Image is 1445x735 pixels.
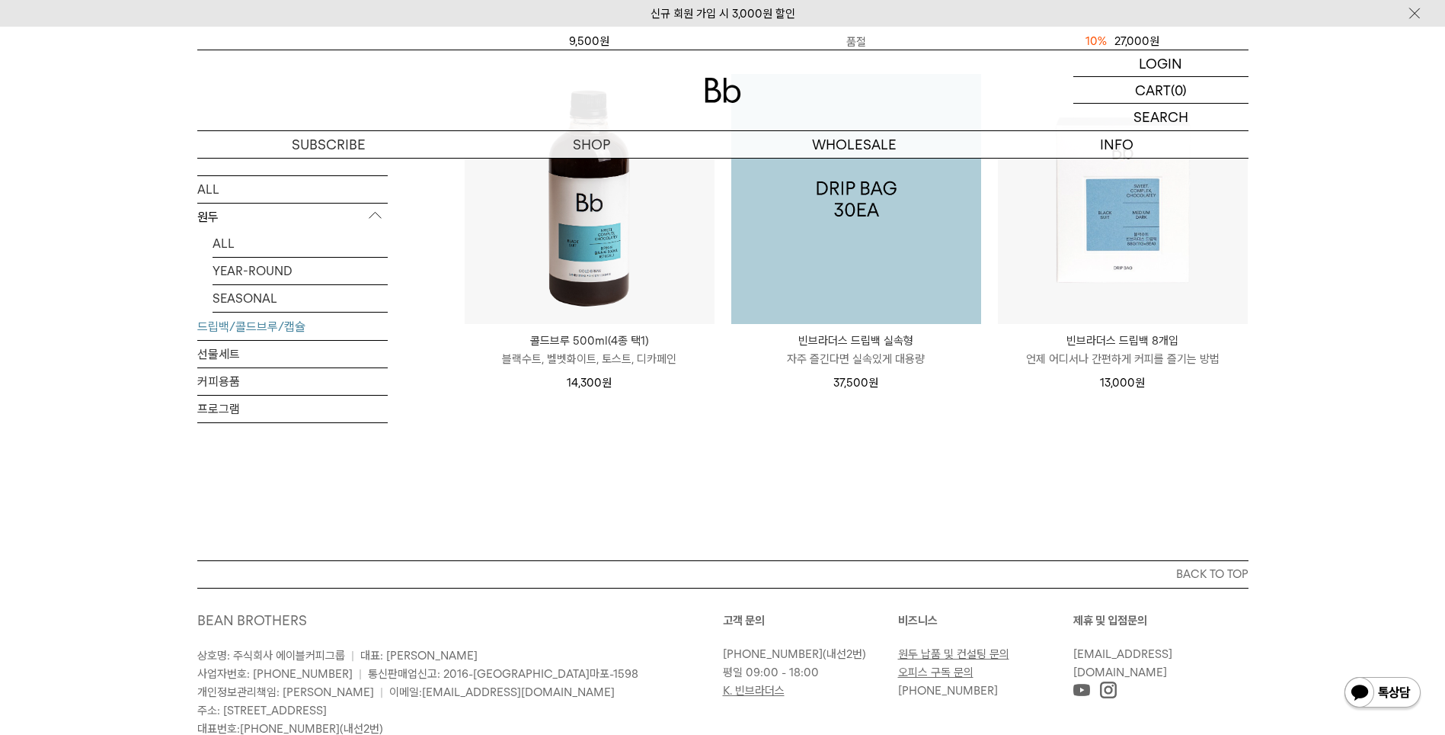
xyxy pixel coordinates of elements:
[380,685,383,699] span: |
[723,647,823,661] a: [PHONE_NUMBER]
[465,74,715,324] img: 콜드브루 500ml(4종 택1)
[731,332,981,368] a: 빈브라더스 드립백 실속형 자주 즐긴다면 실속있게 대용량
[998,74,1248,324] img: 빈브라더스 드립백 8개입
[898,611,1073,630] p: 비즈니스
[723,645,890,663] p: (내선2번)
[360,649,478,663] span: 대표: [PERSON_NAME]
[898,647,1009,661] a: 원두 납품 및 컨설팅 문의
[1100,376,1145,390] span: 13,000
[197,396,388,422] a: 프로그램
[833,376,878,390] span: 37,500
[465,332,715,368] a: 콜드브루 500ml(4종 택1) 블랙수트, 벨벳화이트, 토스트, 디카페인
[197,612,307,628] a: BEAN BROTHERS
[1135,376,1145,390] span: 원
[197,313,388,340] a: 드립백/콜드브루/캡슐
[723,131,986,158] p: WHOLESALE
[197,341,388,367] a: 선물세트
[1171,77,1187,103] p: (0)
[197,368,388,395] a: 커피용품
[465,350,715,368] p: 블랙수트, 벨벳화이트, 토스트, 디카페인
[651,7,795,21] a: 신규 회원 가입 시 3,000원 할인
[1343,676,1422,712] img: 카카오톡 채널 1:1 채팅 버튼
[197,649,345,663] span: 상호명: 주식회사 에이블커피그룹
[723,611,898,630] p: 고객 문의
[567,376,612,390] span: 14,300
[465,332,715,350] p: 콜드브루 500ml(4종 택1)
[197,685,374,699] span: 개인정보관리책임: [PERSON_NAME]
[998,332,1248,368] a: 빈브라더스 드립백 8개입 언제 어디서나 간편하게 커피를 즐기는 방법
[197,176,388,203] a: ALL
[213,230,388,257] a: ALL
[1135,77,1171,103] p: CART
[197,204,388,231] p: 원두
[351,649,354,663] span: |
[213,258,388,284] a: YEAR-ROUND
[422,685,615,699] a: [EMAIL_ADDRESS][DOMAIN_NAME]
[868,376,878,390] span: 원
[1133,104,1188,130] p: SEARCH
[197,131,460,158] a: SUBSCRIBE
[898,684,998,698] a: [PHONE_NUMBER]
[368,667,638,681] span: 통신판매업신고: 2016-[GEOGRAPHIC_DATA]마포-1598
[197,704,327,717] span: 주소: [STREET_ADDRESS]
[602,376,612,390] span: 원
[1139,50,1182,76] p: LOGIN
[197,667,353,681] span: 사업자번호: [PHONE_NUMBER]
[998,332,1248,350] p: 빈브라더스 드립백 8개입
[389,685,615,699] span: 이메일:
[359,667,362,681] span: |
[1073,647,1172,679] a: [EMAIL_ADDRESS][DOMAIN_NAME]
[998,350,1248,368] p: 언제 어디서나 간편하게 커피를 즐기는 방법
[898,666,973,679] a: 오피스 구독 문의
[197,560,1248,588] button: BACK TO TOP
[731,332,981,350] p: 빈브라더스 드립백 실속형
[705,78,741,103] img: 로고
[1073,50,1248,77] a: LOGIN
[731,350,981,368] p: 자주 즐긴다면 실속있게 대용량
[1073,611,1248,630] p: 제휴 및 입점문의
[213,285,388,312] a: SEASONAL
[1073,77,1248,104] a: CART (0)
[731,74,981,324] img: 1000000033_add2_050.jpg
[460,131,723,158] a: SHOP
[723,684,785,698] a: K. 빈브라더스
[723,663,890,682] p: 평일 09:00 - 18:00
[731,74,981,324] a: 빈브라더스 드립백 실속형
[986,131,1248,158] p: INFO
